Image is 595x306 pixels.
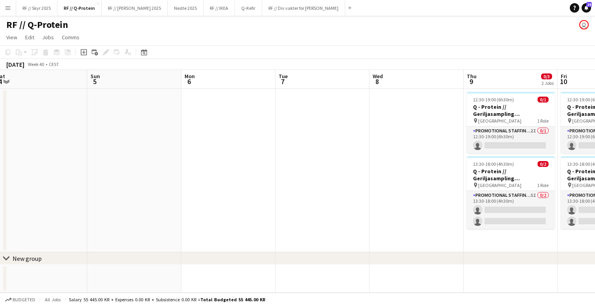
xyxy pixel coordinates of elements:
span: 0/3 [541,73,552,79]
span: Budgeted [13,297,35,302]
span: 0/2 [538,161,549,167]
span: 8 [371,77,383,86]
span: [GEOGRAPHIC_DATA] [478,182,521,188]
span: 1 Role [537,118,549,124]
button: RF // Q-Protein [57,0,102,16]
button: Nestle 2025 [168,0,203,16]
button: RF // Skyr 2025 [16,0,57,16]
a: Jobs [39,32,57,42]
span: Total Budgeted 55 445.00 KR [200,297,265,302]
h3: Q - Protein // Geriljasampling [GEOGRAPHIC_DATA] [467,103,555,117]
h3: Q - Protein // Geriljasampling [GEOGRAPHIC_DATA] [467,168,555,182]
span: Edit [25,34,34,41]
span: 10 [560,77,567,86]
button: Q-Kefir [235,0,262,16]
app-card-role: Promotional Staffing (Brand Ambassadors)5I0/213:30-18:00 (4h30m) [467,191,555,229]
span: Sun [91,73,100,80]
a: Comms [59,32,83,42]
span: 6 [183,77,195,86]
app-job-card: 13:30-18:00 (4h30m)0/2Q - Protein // Geriljasampling [GEOGRAPHIC_DATA] [GEOGRAPHIC_DATA]1 RolePro... [467,156,555,229]
div: [DATE] [6,60,24,68]
div: Salary 55 445.00 KR + Expenses 0.00 KR + Subsistence 0.00 KR = [69,297,265,302]
span: 13:30-18:00 (4h30m) [473,161,514,167]
a: Edit [22,32,37,42]
a: 29 [582,3,591,13]
span: Fri [561,73,567,80]
div: 2 Jobs [541,80,554,86]
span: 7 [277,77,288,86]
span: 5 [89,77,100,86]
span: Mon [185,73,195,80]
h1: RF // Q-Protein [6,19,68,31]
app-job-card: 12:30-19:00 (6h30m)0/1Q - Protein // Geriljasampling [GEOGRAPHIC_DATA] [GEOGRAPHIC_DATA]1 RolePro... [467,92,555,153]
span: Week 40 [26,61,46,67]
a: View [3,32,20,42]
span: Thu [467,73,477,80]
span: Tue [279,73,288,80]
app-card-role: Promotional Staffing (Brand Ambassadors)2I0/112:30-19:00 (6h30m) [467,126,555,153]
span: 0/1 [538,97,549,103]
app-user-avatar: Fredrikke Moland Flesner [579,20,589,29]
span: 29 [586,2,592,7]
div: New group [13,255,42,262]
span: All jobs [43,297,62,302]
span: View [6,34,17,41]
button: RF // Div vakter for [PERSON_NAME] [262,0,345,16]
button: RF // [PERSON_NAME] 2025 [102,0,168,16]
span: Comms [62,34,79,41]
span: Wed [373,73,383,80]
span: 1 Role [537,182,549,188]
span: [GEOGRAPHIC_DATA] [478,118,521,124]
button: Budgeted [4,295,37,304]
div: CEST [49,61,59,67]
button: RF // IKEA [203,0,235,16]
span: Jobs [42,34,54,41]
span: 12:30-19:00 (6h30m) [473,97,514,103]
span: 9 [466,77,477,86]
